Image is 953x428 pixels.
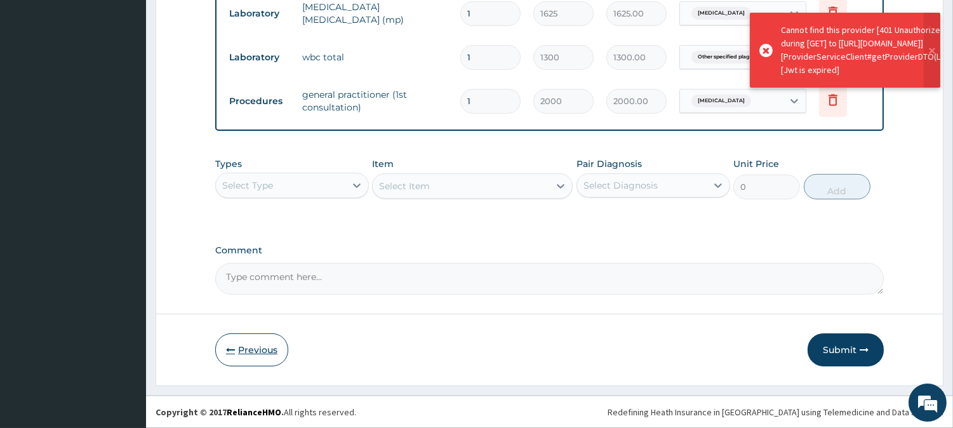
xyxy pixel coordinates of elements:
[66,71,213,88] div: Chat with us now
[156,406,284,418] strong: Copyright © 2017 .
[23,64,51,95] img: d_794563401_company_1708531726252_794563401
[583,179,658,192] div: Select Diagnosis
[222,179,273,192] div: Select Type
[372,157,394,170] label: Item
[223,46,296,69] td: Laboratory
[223,2,296,25] td: Laboratory
[208,6,239,37] div: Minimize live chat window
[576,157,642,170] label: Pair Diagnosis
[227,406,281,418] a: RelianceHMO
[6,290,242,334] textarea: Type your message and hit 'Enter'
[691,95,751,107] span: [MEDICAL_DATA]
[808,333,884,366] button: Submit
[215,245,884,256] label: Comment
[804,174,870,199] button: Add
[296,44,454,70] td: wbc total
[215,159,242,170] label: Types
[608,406,943,418] div: Redefining Heath Insurance in [GEOGRAPHIC_DATA] using Telemedicine and Data Science!
[74,131,175,260] span: We're online!
[691,51,763,64] span: Other specified plague
[733,157,779,170] label: Unit Price
[146,396,953,428] footer: All rights reserved.
[691,7,751,20] span: [MEDICAL_DATA]
[223,90,296,113] td: Procedures
[215,333,288,366] button: Previous
[296,82,454,120] td: general practitioner (1st consultation)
